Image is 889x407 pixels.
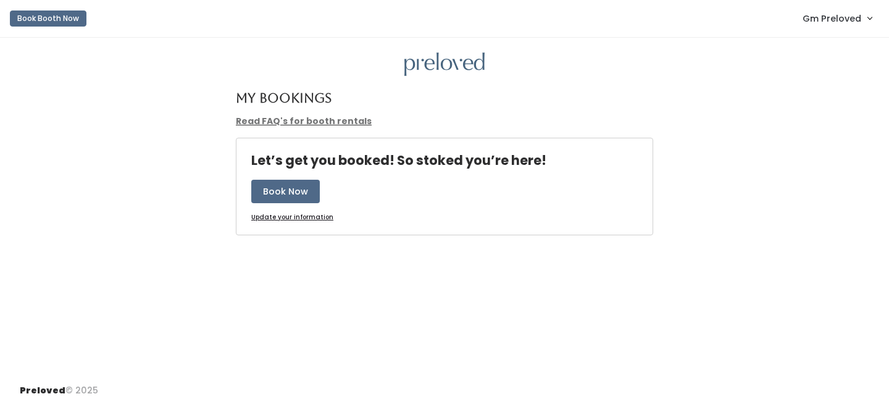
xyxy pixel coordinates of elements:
a: Book Booth Now [10,5,86,32]
button: Book Booth Now [10,10,86,27]
span: Preloved [20,384,65,397]
button: Book Now [251,180,320,203]
h4: Let’s get you booked! So stoked you’re here! [251,153,546,167]
a: Gm Preloved [790,5,884,31]
img: preloved logo [404,52,485,77]
div: © 2025 [20,374,98,397]
a: Update your information [251,213,333,222]
span: Gm Preloved [803,12,861,25]
u: Update your information [251,212,333,222]
h4: My Bookings [236,91,332,105]
a: Read FAQ's for booth rentals [236,115,372,127]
